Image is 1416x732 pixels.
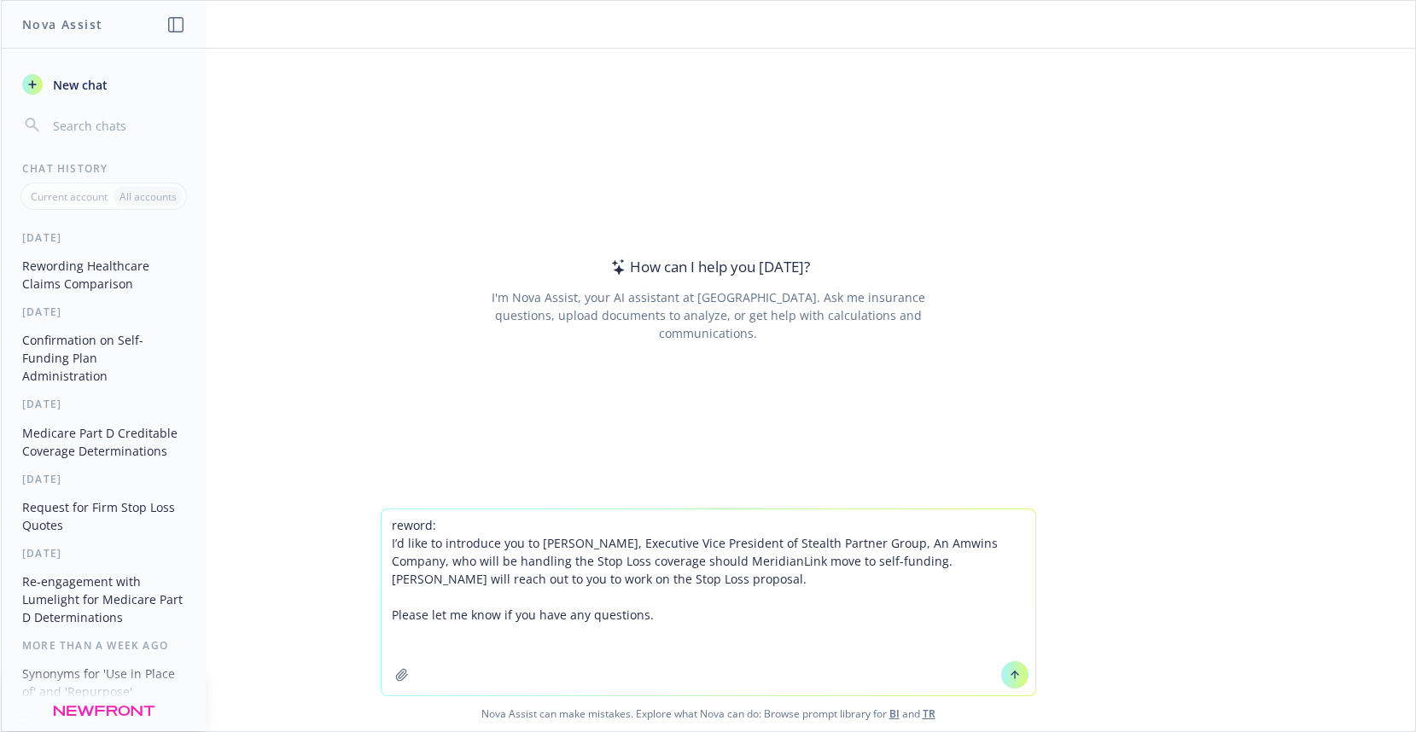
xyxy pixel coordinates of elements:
[2,230,206,245] div: [DATE]
[889,706,900,721] a: BI
[606,256,810,278] div: How can I help you [DATE]?
[2,546,206,561] div: [DATE]
[468,288,948,342] div: I'm Nova Assist, your AI assistant at [GEOGRAPHIC_DATA]. Ask me insurance questions, upload docum...
[923,706,935,721] a: TR
[15,659,192,706] button: Synonyms for 'Use in Place of' and 'Repurpose'
[22,15,102,33] h1: Nova Assist
[2,638,206,653] div: More than a week ago
[50,113,185,137] input: Search chats
[15,326,192,390] button: Confirmation on Self-Funding Plan Administration
[15,69,192,100] button: New chat
[2,397,206,411] div: [DATE]
[31,189,108,204] p: Current account
[15,567,192,631] button: Re-engagement with Lumelight for Medicare Part D Determinations
[2,305,206,319] div: [DATE]
[119,189,177,204] p: All accounts
[15,252,192,298] button: Rewording Healthcare Claims Comparison
[8,696,1408,731] span: Nova Assist can make mistakes. Explore what Nova can do: Browse prompt library for and
[2,161,206,176] div: Chat History
[15,493,192,539] button: Request for Firm Stop Loss Quotes
[2,472,206,486] div: [DATE]
[50,76,108,94] span: New chat
[15,419,192,465] button: Medicare Part D Creditable Coverage Determinations
[382,509,1035,695] textarea: reword: I’d like to introduce you to [PERSON_NAME], Executive Vice President of Stealth Partner G...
